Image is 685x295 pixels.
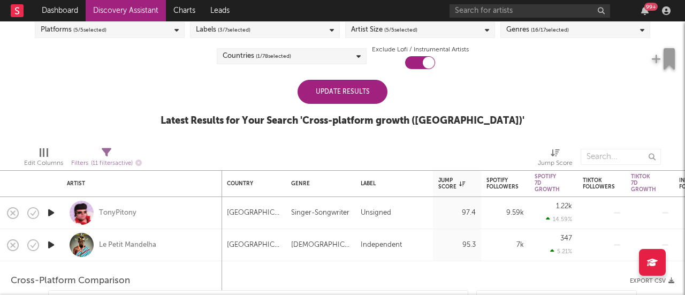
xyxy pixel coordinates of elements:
[227,239,280,252] div: [GEOGRAPHIC_DATA]
[560,235,572,242] div: 347
[361,239,402,252] div: Independent
[538,143,573,175] div: Jump Score
[641,6,649,15] button: 99+
[631,173,656,193] div: Tiktok 7D Growth
[550,248,572,255] div: 5.21 %
[644,3,658,11] div: 99 +
[24,143,63,175] div: Edit Columns
[41,24,106,36] div: Platforms
[506,24,569,36] div: Genres
[384,24,417,36] span: ( 5 / 5 selected)
[196,24,250,36] div: Labels
[73,24,106,36] span: ( 5 / 5 selected)
[546,216,572,223] div: 14.59 %
[486,207,524,220] div: 9.59k
[486,239,524,252] div: 7k
[227,180,275,187] div: Country
[583,177,615,190] div: Tiktok Followers
[256,50,291,63] span: ( 1 / 78 selected)
[291,239,350,252] div: [DEMOGRAPHIC_DATA]
[161,115,524,127] div: Latest Results for Your Search ' Cross-platform growth ([GEOGRAPHIC_DATA]) '
[99,240,156,250] a: Le Petit Mandelha
[438,177,465,190] div: Jump Score
[535,173,560,193] div: Spotify 7D Growth
[227,207,280,220] div: [GEOGRAPHIC_DATA]
[71,143,142,175] div: Filters(11 filters active)
[11,275,130,288] span: Cross-Platform Comparison
[538,157,573,170] div: Jump Score
[486,177,519,190] div: Spotify Followers
[99,208,136,218] a: TonyPitony
[223,50,291,63] div: Countries
[351,24,417,36] div: Artist Size
[438,239,476,252] div: 95.3
[291,207,349,220] div: Singer-Songwriter
[24,157,63,170] div: Edit Columns
[438,207,476,220] div: 97.4
[291,180,345,187] div: Genre
[581,149,661,165] input: Search...
[556,203,572,210] div: 1.22k
[218,24,250,36] span: ( 3 / 7 selected)
[630,278,674,284] button: Export CSV
[361,180,422,187] div: Label
[298,80,387,104] div: Update Results
[450,4,610,18] input: Search for artists
[531,24,569,36] span: ( 16 / 17 selected)
[71,157,142,170] div: Filters
[67,180,211,187] div: Artist
[91,161,133,167] span: ( 11 filters active)
[372,43,469,56] label: Exclude Lofi / Instrumental Artists
[361,207,391,220] div: Unsigned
